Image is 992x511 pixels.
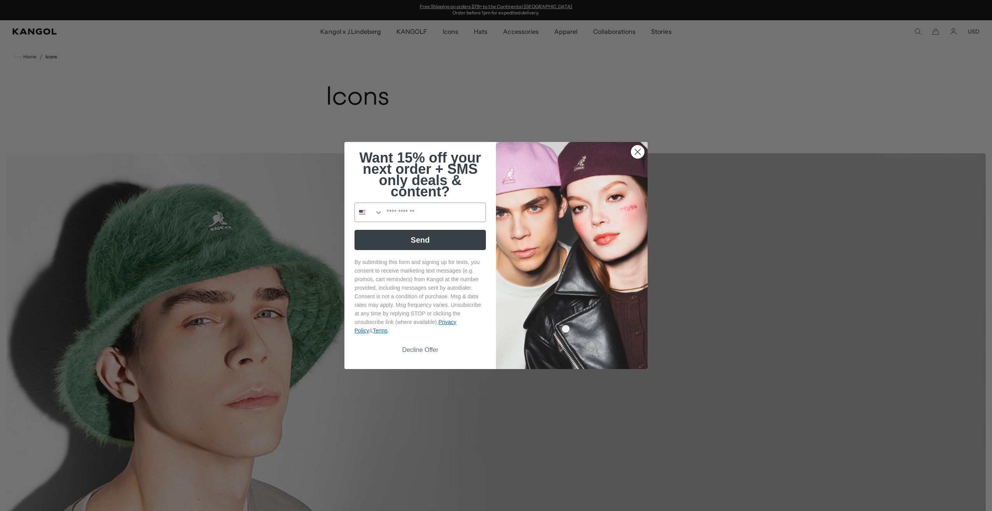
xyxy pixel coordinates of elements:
img: United States [359,209,365,215]
button: Send [355,230,486,250]
input: Phone Number [383,203,486,222]
button: Search Countries [355,203,383,222]
img: 4fd34567-b031-494e-b820-426212470989.jpeg [496,142,648,369]
button: Decline Offer [355,343,486,357]
button: Close dialog [631,145,644,159]
a: Terms [373,327,388,334]
span: Want 15% off your next order + SMS only deals & content? [359,150,481,199]
p: By submitting this form and signing up for texts, you consent to receive marketing text messages ... [355,258,486,335]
